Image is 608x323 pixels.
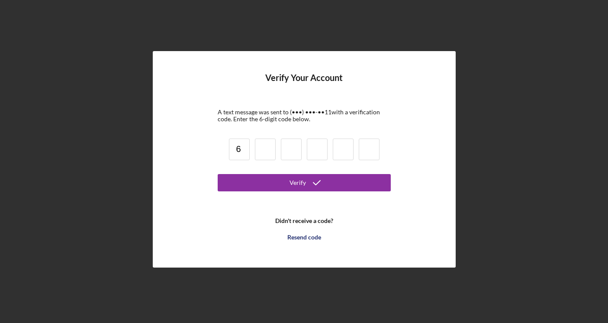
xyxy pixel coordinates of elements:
div: A text message was sent to (•••) •••-•• 11 with a verification code. Enter the 6-digit code below. [218,109,391,123]
button: Verify [218,174,391,191]
h4: Verify Your Account [265,73,343,96]
b: Didn't receive a code? [275,217,333,224]
button: Resend code [218,229,391,246]
div: Verify [290,174,306,191]
div: Resend code [287,229,321,246]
